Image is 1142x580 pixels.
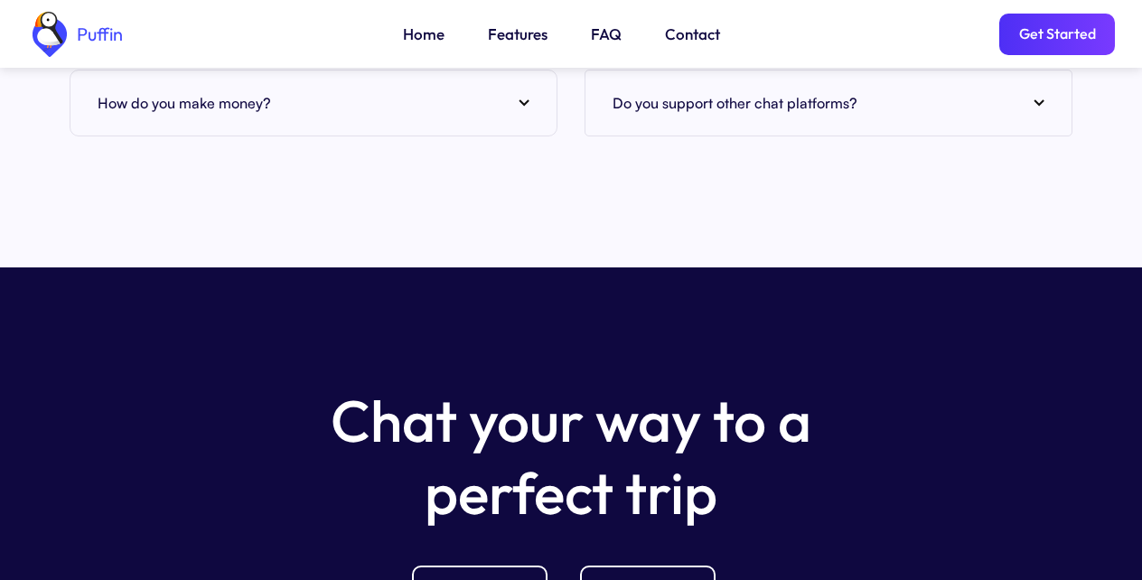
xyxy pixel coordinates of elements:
a: FAQ [591,23,622,46]
a: Features [488,23,548,46]
a: home [27,12,123,57]
a: Contact [665,23,720,46]
h5: Chat your way to a perfect trip [300,385,842,529]
div: Puffin [72,25,123,43]
h4: Do you support other chat platforms? [613,89,857,117]
img: arrow [1034,99,1044,107]
a: Get Started [999,14,1115,55]
a: Home [403,23,445,46]
h4: How do you make money? [98,89,271,117]
img: arrow [519,99,529,107]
